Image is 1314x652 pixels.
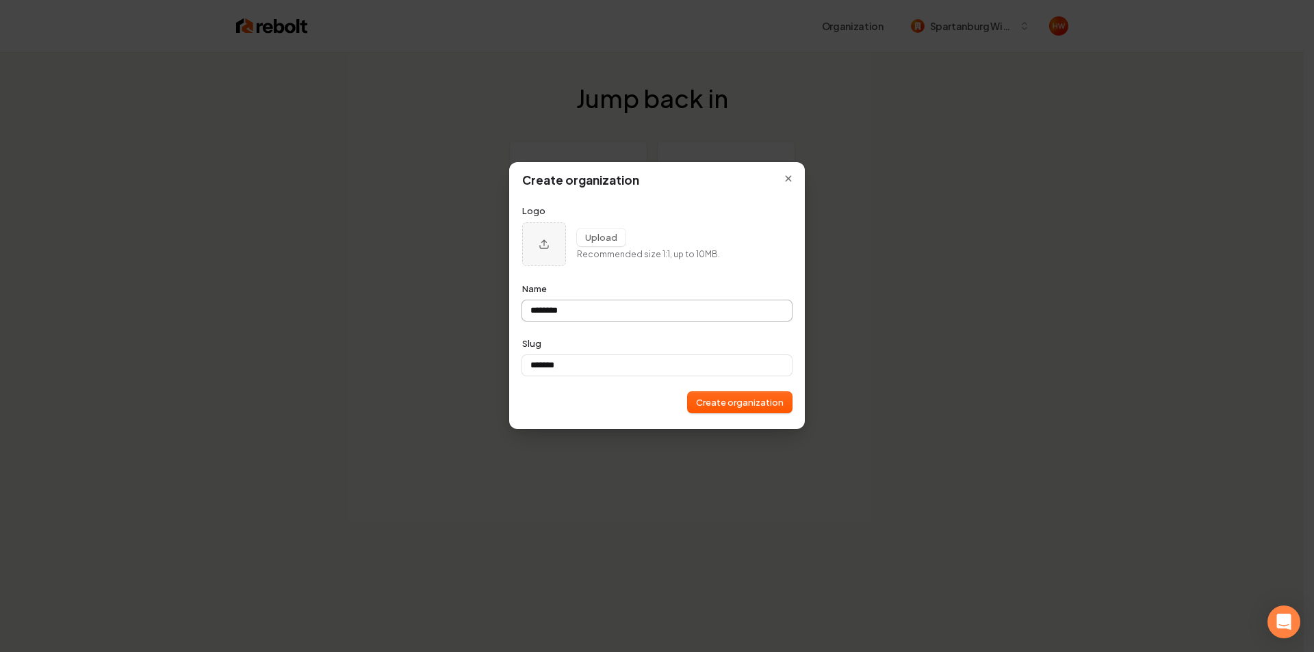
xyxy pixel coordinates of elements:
label: Name [522,283,547,295]
h1: Create organization [522,172,792,189]
label: Slug [522,337,541,350]
button: Upload [577,229,626,246]
div: Open Intercom Messenger [1267,605,1300,638]
p: Recommended size 1:1, up to 10MB. [577,249,720,261]
button: Upload organization logo [522,222,566,266]
button: Create organization [688,392,792,413]
button: Close modal [777,167,800,190]
p: Logo [522,205,792,217]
